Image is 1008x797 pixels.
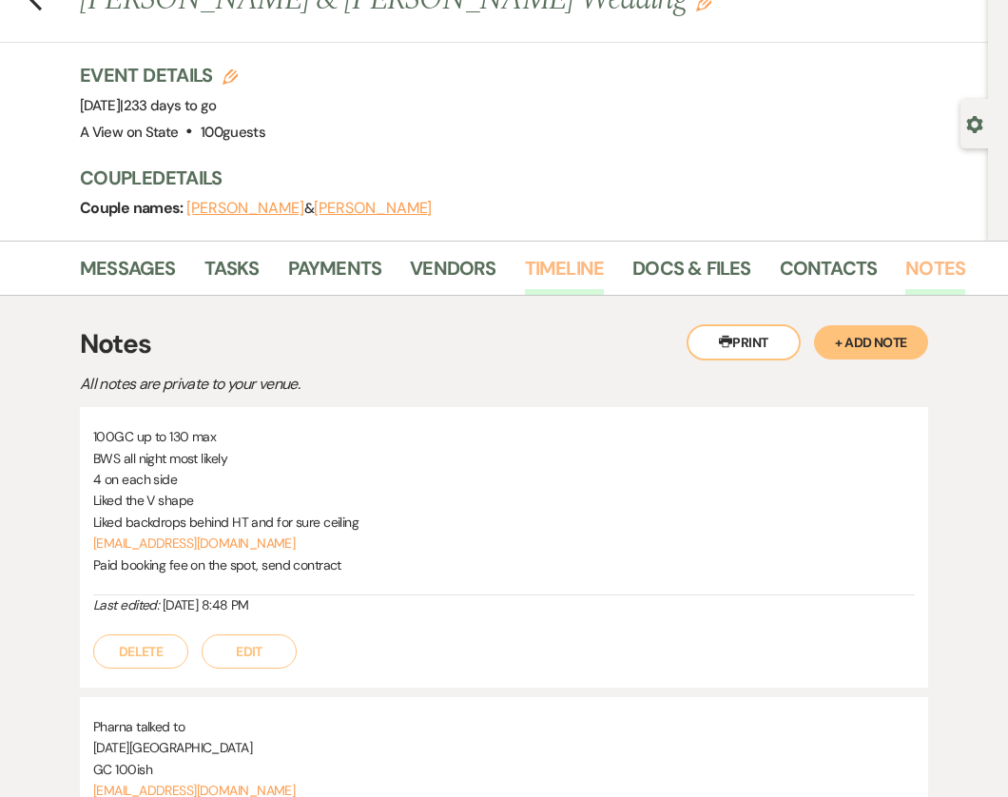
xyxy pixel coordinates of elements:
[80,324,928,364] h3: Notes
[93,428,216,445] span: 100GC up to 130 max
[93,737,915,758] p: [DATE][GEOGRAPHIC_DATA]
[93,450,227,467] span: BWS all night most likely
[288,253,382,295] a: Payments
[632,253,750,295] a: Docs & Files
[80,198,186,218] span: Couple names:
[201,123,265,142] span: 100 guests
[186,201,304,216] button: [PERSON_NAME]
[525,253,605,295] a: Timeline
[966,114,983,132] button: Open lead details
[410,253,495,295] a: Vendors
[204,253,260,295] a: Tasks
[93,554,915,575] p: Paid booking fee on the spot, send contract
[93,514,359,531] span: Liked backdrops behind HT and for sure ceiling
[93,716,915,737] p: Pharna talked to
[93,492,193,509] span: Liked the V shape
[93,759,915,780] p: GC 100ish
[814,325,928,360] button: + Add Note
[202,634,297,669] button: Edit
[80,372,746,397] p: All notes are private to your venue.
[80,96,217,115] span: [DATE]
[905,253,965,295] a: Notes
[186,199,432,218] span: &
[80,123,178,142] span: A View on State
[93,535,295,552] a: [EMAIL_ADDRESS][DOMAIN_NAME]
[93,596,159,613] i: Last edited:
[93,595,915,615] div: [DATE] 8:48 PM
[93,634,188,669] button: Delete
[120,96,216,115] span: |
[80,253,176,295] a: Messages
[80,165,969,191] h3: Couple Details
[687,324,801,360] button: Print
[314,201,432,216] button: [PERSON_NAME]
[93,471,177,488] span: 4 on each side
[80,62,265,88] h3: Event Details
[780,253,878,295] a: Contacts
[124,96,217,115] span: 233 days to go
